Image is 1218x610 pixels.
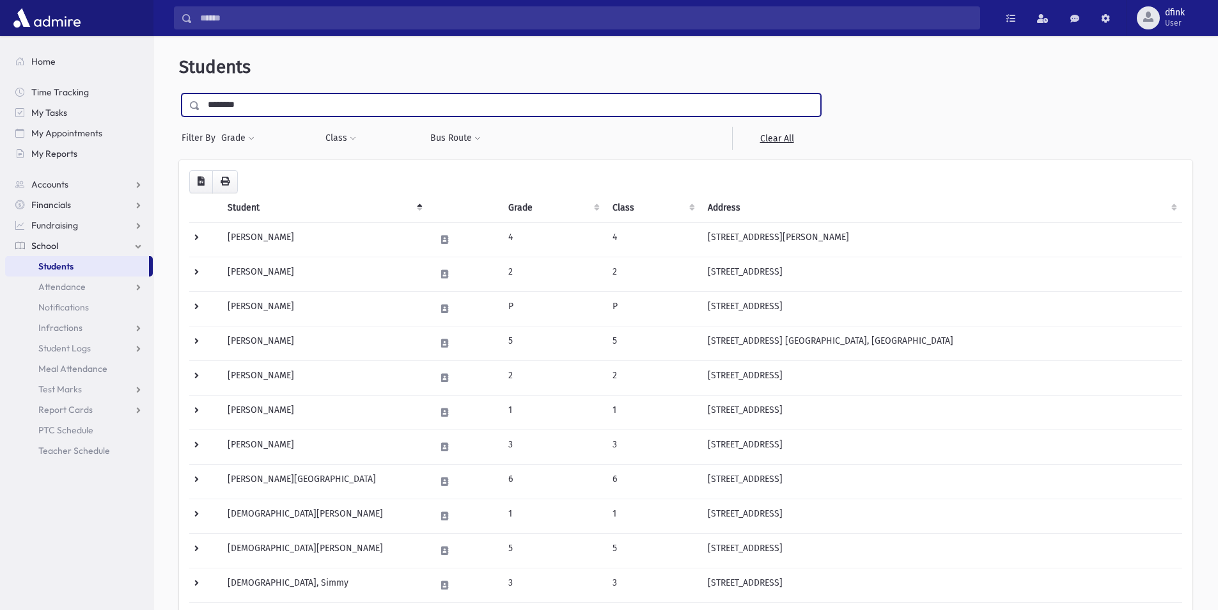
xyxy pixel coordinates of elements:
[212,170,238,193] button: Print
[700,395,1182,429] td: [STREET_ADDRESS]
[700,533,1182,568] td: [STREET_ADDRESS]
[5,440,153,461] a: Teacher Schedule
[5,143,153,164] a: My Reports
[5,174,153,195] a: Accounts
[5,297,153,317] a: Notifications
[501,499,605,533] td: 1
[605,464,701,499] td: 6
[700,568,1182,602] td: [STREET_ADDRESS]
[38,445,110,456] span: Teacher Schedule
[700,360,1182,395] td: [STREET_ADDRESS]
[325,127,357,150] button: Class
[220,568,427,602] td: [DEMOGRAPHIC_DATA], Simmy
[179,56,251,77] span: Students
[700,499,1182,533] td: [STREET_ADDRESS]
[5,82,153,102] a: Time Tracking
[220,499,427,533] td: [DEMOGRAPHIC_DATA][PERSON_NAME]
[501,222,605,257] td: 4
[31,127,102,139] span: My Appointments
[605,291,701,326] td: P
[5,215,153,236] a: Fundraising
[31,199,71,211] span: Financials
[700,326,1182,360] td: [STREET_ADDRESS] [GEOGRAPHIC_DATA], [GEOGRAPHIC_DATA]
[189,170,213,193] button: CSV
[31,107,67,118] span: My Tasks
[430,127,481,150] button: Bus Route
[501,193,605,223] th: Grade: activate to sort column ascending
[38,363,107,374] span: Meal Attendance
[38,322,82,333] span: Infractions
[501,568,605,602] td: 3
[605,533,701,568] td: 5
[700,291,1182,326] td: [STREET_ADDRESS]
[700,193,1182,223] th: Address: activate to sort column ascending
[605,193,701,223] th: Class: activate to sort column ascending
[5,195,153,215] a: Financials
[221,127,255,150] button: Grade
[501,395,605,429] td: 1
[732,127,821,150] a: Clear All
[220,222,427,257] td: [PERSON_NAME]
[38,342,91,354] span: Student Logs
[220,395,427,429] td: [PERSON_NAME]
[501,326,605,360] td: 5
[192,6,980,29] input: Search
[605,499,701,533] td: 1
[38,424,93,436] span: PTC Schedule
[605,568,701,602] td: 3
[220,464,427,499] td: [PERSON_NAME][GEOGRAPHIC_DATA]
[31,148,77,159] span: My Reports
[605,395,701,429] td: 1
[31,240,58,252] span: School
[5,102,153,123] a: My Tasks
[31,179,68,190] span: Accounts
[501,291,605,326] td: P
[5,51,153,72] a: Home
[220,326,427,360] td: [PERSON_NAME]
[1165,18,1185,28] span: User
[501,360,605,395] td: 2
[220,291,427,326] td: [PERSON_NAME]
[5,256,149,277] a: Students
[38,404,93,415] span: Report Cards
[5,277,153,297] a: Attendance
[31,220,78,231] span: Fundraising
[700,429,1182,464] td: [STREET_ADDRESS]
[182,131,221,145] span: Filter By
[700,257,1182,291] td: [STREET_ADDRESS]
[5,123,153,143] a: My Appointments
[700,464,1182,499] td: [STREET_ADDRESS]
[501,257,605,291] td: 2
[5,379,153,399] a: Test Marks
[605,360,701,395] td: 2
[605,326,701,360] td: 5
[5,317,153,338] a: Infractions
[38,301,89,313] span: Notifications
[220,257,427,291] td: [PERSON_NAME]
[38,383,82,395] span: Test Marks
[501,429,605,464] td: 3
[5,236,153,256] a: School
[1165,8,1185,18] span: dfink
[501,464,605,499] td: 6
[31,86,89,98] span: Time Tracking
[700,222,1182,257] td: [STREET_ADDRESS][PERSON_NAME]
[5,420,153,440] a: PTC Schedule
[5,338,153,358] a: Student Logs
[605,257,701,291] td: 2
[38,261,74,272] span: Students
[5,399,153,420] a: Report Cards
[605,429,701,464] td: 3
[220,360,427,395] td: [PERSON_NAME]
[220,533,427,568] td: [DEMOGRAPHIC_DATA][PERSON_NAME]
[5,358,153,379] a: Meal Attendance
[31,56,56,67] span: Home
[220,429,427,464] td: [PERSON_NAME]
[605,222,701,257] td: 4
[10,5,84,31] img: AdmirePro
[220,193,427,223] th: Student: activate to sort column descending
[501,533,605,568] td: 5
[38,281,86,293] span: Attendance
